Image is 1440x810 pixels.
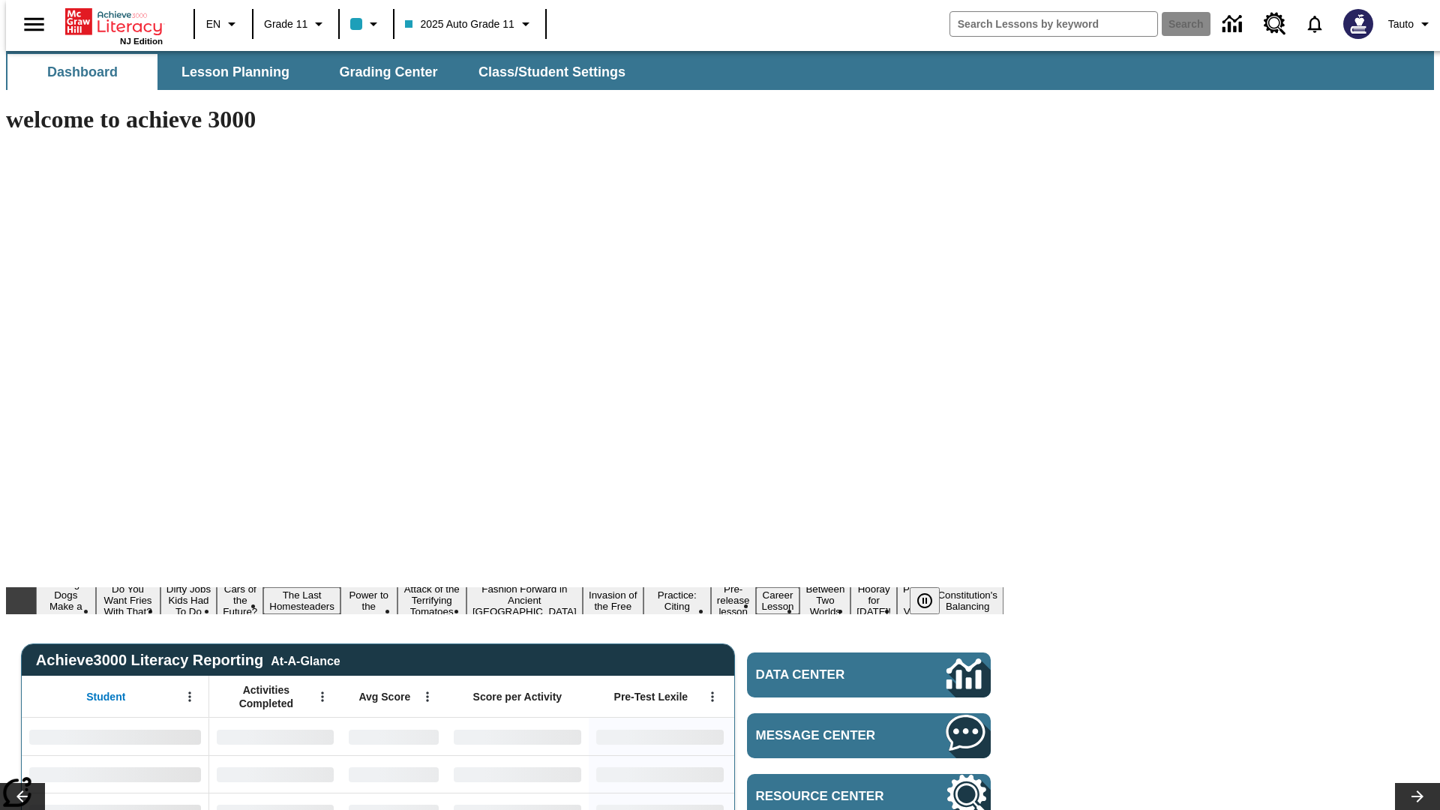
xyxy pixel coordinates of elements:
[910,587,955,614] div: Pause
[311,685,334,708] button: Open Menu
[313,54,463,90] button: Grading Center
[160,54,310,90] button: Lesson Planning
[120,37,163,46] span: NJ Edition
[747,652,991,697] a: Data Center
[36,652,340,669] span: Achieve3000 Literacy Reporting
[850,581,897,619] button: Slide 14 Hooray for Constitution Day!
[1395,783,1440,810] button: Lesson carousel, Next
[799,581,850,619] button: Slide 13 Between Two Worlds
[263,587,340,614] button: Slide 5 The Last Homesteaders
[12,2,56,46] button: Open side menu
[897,581,931,619] button: Slide 15 Point of View
[206,16,220,32] span: EN
[217,581,263,619] button: Slide 4 Cars of the Future?
[405,16,514,32] span: 2025 Auto Grade 11
[341,755,446,793] div: No Data,
[217,683,316,710] span: Activities Completed
[1213,4,1255,45] a: Data Center
[6,54,639,90] div: SubNavbar
[209,718,341,755] div: No Data,
[209,755,341,793] div: No Data,
[271,652,340,668] div: At-A-Glance
[478,64,625,81] span: Class/Student Settings
[1343,9,1373,39] img: Avatar
[747,713,991,758] a: Message Center
[399,10,540,37] button: Class: 2025 Auto Grade 11, Select your class
[756,728,901,743] span: Message Center
[1334,4,1382,43] button: Select a new avatar
[643,576,711,625] button: Slide 10 Mixed Practice: Citing Evidence
[416,685,439,708] button: Open Menu
[86,690,125,703] span: Student
[1295,4,1334,43] a: Notifications
[1382,10,1440,37] button: Profile/Settings
[7,54,157,90] button: Dashboard
[47,64,118,81] span: Dashboard
[910,587,940,614] button: Pause
[614,690,688,703] span: Pre-Test Lexile
[199,10,247,37] button: Language: EN, Select a language
[756,667,896,682] span: Data Center
[473,690,562,703] span: Score per Activity
[358,690,410,703] span: Avg Score
[466,54,637,90] button: Class/Student Settings
[65,5,163,46] div: Home
[264,16,307,32] span: Grade 11
[583,576,643,625] button: Slide 9 The Invasion of the Free CD
[344,10,388,37] button: Class color is light blue. Change class color
[6,106,1003,133] h1: welcome to achieve 3000
[341,718,446,755] div: No Data,
[178,685,201,708] button: Open Menu
[65,7,163,37] a: Home
[950,12,1157,36] input: search field
[397,581,466,619] button: Slide 7 Attack of the Terrifying Tomatoes
[96,581,160,619] button: Slide 2 Do You Want Fries With That?
[466,581,583,619] button: Slide 8 Fashion Forward in Ancient Rome
[711,581,756,619] button: Slide 11 Pre-release lesson
[1388,16,1414,32] span: Tauto
[258,10,334,37] button: Grade: Grade 11, Select a grade
[756,789,901,804] span: Resource Center
[160,581,217,619] button: Slide 3 Dirty Jobs Kids Had To Do
[181,64,289,81] span: Lesson Planning
[340,576,397,625] button: Slide 6 Solar Power to the People
[931,576,1003,625] button: Slide 16 The Constitution's Balancing Act
[339,64,437,81] span: Grading Center
[36,576,96,625] button: Slide 1 Diving Dogs Make a Splash
[701,685,724,708] button: Open Menu
[756,587,800,614] button: Slide 12 Career Lesson
[1255,4,1295,44] a: Resource Center, Will open in new tab
[6,51,1434,90] div: SubNavbar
